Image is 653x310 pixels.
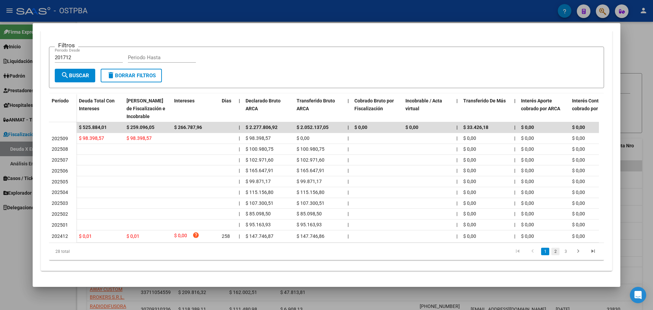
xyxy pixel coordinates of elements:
span: $ 107.300,51 [297,200,324,206]
span: | [514,98,516,103]
span: | [514,200,515,206]
span: $ 0,00 [521,211,534,216]
datatable-header-cell: Transferido De Más [461,94,512,124]
datatable-header-cell: Deuda Bruta Neto de Fiscalización e Incobrable [124,94,171,124]
datatable-header-cell: Deuda Total Con Intereses [76,94,124,124]
span: $ 147.746,87 [246,233,273,239]
span: $ 95.163,93 [246,222,271,227]
span: | [514,125,516,130]
span: $ 2.052.137,05 [297,125,329,130]
span: 202502 [52,211,68,217]
mat-icon: search [61,71,69,79]
span: $ 0,00 [297,135,309,141]
span: $ 115.156,80 [297,190,324,195]
li: page 3 [560,246,571,257]
span: $ 115.156,80 [246,190,273,195]
datatable-header-cell: Cobrado Bruto por Fiscalización [352,94,403,124]
datatable-header-cell: Interés Contribución cobrado por ARCA [569,94,620,124]
span: | [239,211,240,216]
span: | [348,135,349,141]
span: Buscar [61,72,89,79]
datatable-header-cell: Declarado Bruto ARCA [243,94,294,124]
span: | [514,146,515,152]
datatable-header-cell: Intereses [171,94,219,124]
span: $ 85.098,50 [246,211,271,216]
span: | [514,179,515,184]
span: Interés Aporte cobrado por ARCA [521,98,560,111]
span: | [239,135,240,141]
span: $ 259.096,05 [127,125,154,130]
span: 202412 [52,233,68,239]
span: $ 98.398,57 [246,135,271,141]
span: 202503 [52,200,68,206]
span: $ 0,00 [521,135,534,141]
datatable-header-cell: | [345,94,352,124]
span: $ 99.871,17 [297,179,322,184]
li: page 1 [540,246,550,257]
span: | [239,98,240,103]
span: | [456,125,458,130]
span: $ 0,00 [572,222,585,227]
span: $ 165.647,91 [246,168,273,173]
span: $ 0,00 [463,190,476,195]
span: | [348,211,349,216]
button: Buscar [55,69,95,82]
span: $ 0,00 [572,190,585,195]
span: $ 147.746,86 [297,233,324,239]
datatable-header-cell: Transferido Bruto ARCA [294,94,345,124]
span: | [514,211,515,216]
button: Borrar Filtros [101,69,162,82]
span: $ 95.163,93 [297,222,322,227]
span: | [239,233,240,239]
span: $ 0,00 [463,135,476,141]
span: | [456,168,457,173]
span: | [239,222,240,227]
span: Período [52,98,69,103]
span: Intereses [174,98,195,103]
span: $ 0,00 [463,168,476,173]
span: | [348,233,349,239]
span: 202508 [52,146,68,152]
datatable-header-cell: | [236,94,243,124]
span: | [348,168,349,173]
span: | [348,222,349,227]
span: $ 0,00 [463,211,476,216]
span: | [514,157,515,163]
span: $ 102.971,60 [246,157,273,163]
span: | [348,179,349,184]
span: | [348,98,349,103]
span: Transferido Bruto ARCA [297,98,335,111]
span: $ 0,00 [572,157,585,163]
datatable-header-cell: Interés Aporte cobrado por ARCA [518,94,569,124]
span: $ 266.787,96 [174,125,202,130]
span: | [348,157,349,163]
span: $ 0,00 [521,146,534,152]
span: $ 100.980,75 [246,146,273,152]
span: $ 0,01 [127,233,139,239]
span: | [456,200,457,206]
span: $ 99.871,17 [246,179,271,184]
span: $ 0,01 [79,233,92,239]
li: page 2 [550,246,560,257]
span: | [456,233,457,239]
span: | [239,190,240,195]
span: | [456,157,457,163]
span: $ 102.971,60 [297,157,324,163]
span: Declarado Bruto ARCA [246,98,281,111]
span: | [239,200,240,206]
span: | [456,135,457,141]
span: $ 0,00 [463,157,476,163]
a: go to previous page [526,248,539,255]
span: $ 0,00 [463,146,476,152]
span: 202509 [52,136,68,141]
span: | [348,125,349,130]
span: Interés Contribución cobrado por ARCA [572,98,616,111]
span: | [456,146,457,152]
span: $ 0,00 [572,179,585,184]
span: $ 0,00 [521,157,534,163]
span: | [456,211,457,216]
a: 2 [551,248,559,255]
span: | [514,190,515,195]
a: go to next page [572,248,585,255]
span: $ 0,00 [405,125,418,130]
